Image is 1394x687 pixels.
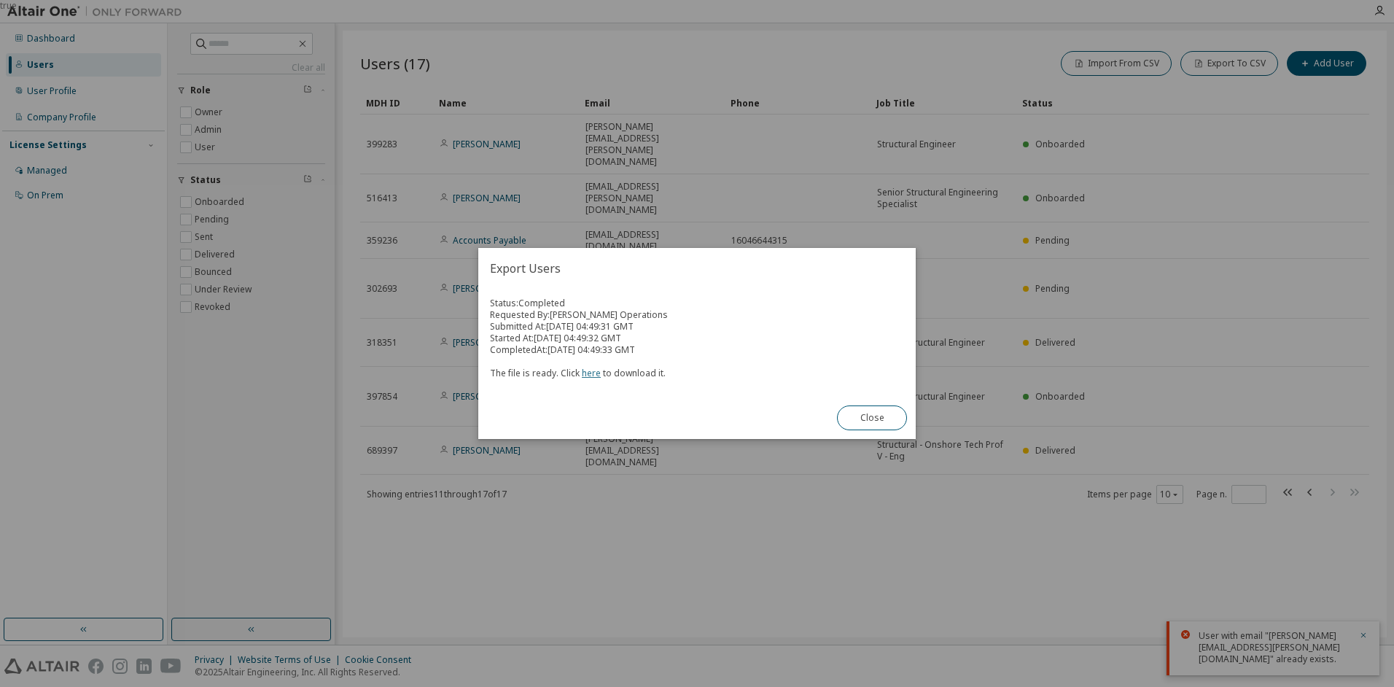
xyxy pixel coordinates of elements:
h2: Export Users [478,248,916,289]
div: Status: Completed Requested By: [PERSON_NAME] Operations Started At: [DATE] 04:49:32 GMT Complete... [490,298,904,379]
div: Submitted At: [DATE] 04:49:31 GMT [490,321,904,333]
button: Close [837,405,907,430]
div: The file is ready. Click to download it. [490,356,904,379]
a: here [582,367,601,379]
